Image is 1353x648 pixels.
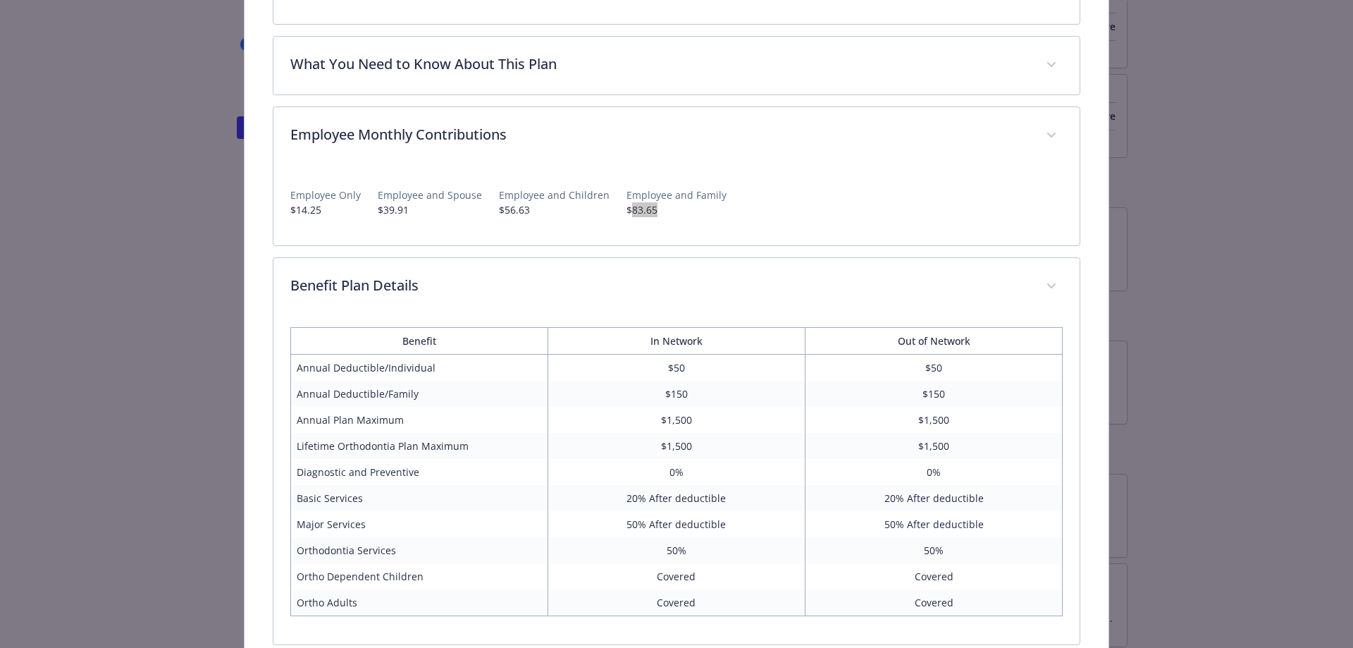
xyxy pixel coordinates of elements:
[499,202,610,217] p: $56.63
[548,511,805,537] td: 50% After deductible
[805,563,1063,589] td: Covered
[548,355,805,381] td: $50
[805,589,1063,616] td: Covered
[805,511,1063,537] td: 50% After deductible
[548,563,805,589] td: Covered
[273,316,1080,644] div: Benefit Plan Details
[548,328,805,355] th: In Network
[290,188,361,202] p: Employee Only
[290,328,548,355] th: Benefit
[290,355,548,381] td: Annual Deductible/Individual
[290,511,548,537] td: Major Services
[290,124,1030,145] p: Employee Monthly Contributions
[548,589,805,616] td: Covered
[805,485,1063,511] td: 20% After deductible
[378,202,482,217] p: $39.91
[499,188,610,202] p: Employee and Children
[290,381,548,407] td: Annual Deductible/Family
[548,537,805,563] td: 50%
[548,381,805,407] td: $150
[273,258,1080,316] div: Benefit Plan Details
[548,485,805,511] td: 20% After deductible
[290,202,361,217] p: $14.25
[290,407,548,433] td: Annual Plan Maximum
[290,537,548,563] td: Orthodontia Services
[626,188,727,202] p: Employee and Family
[273,37,1080,94] div: What You Need to Know About This Plan
[290,459,548,485] td: Diagnostic and Preventive
[548,459,805,485] td: 0%
[290,589,548,616] td: Ortho Adults
[378,188,482,202] p: Employee and Spouse
[273,165,1080,245] div: Employee Monthly Contributions
[548,407,805,433] td: $1,500
[805,537,1063,563] td: 50%
[273,107,1080,165] div: Employee Monthly Contributions
[805,433,1063,459] td: $1,500
[626,202,727,217] p: $83.65
[290,433,548,459] td: Lifetime Orthodontia Plan Maximum
[805,328,1063,355] th: Out of Network
[290,563,548,589] td: Ortho Dependent Children
[805,407,1063,433] td: $1,500
[548,433,805,459] td: $1,500
[805,381,1063,407] td: $150
[290,54,1030,75] p: What You Need to Know About This Plan
[805,459,1063,485] td: 0%
[290,275,1030,296] p: Benefit Plan Details
[290,485,548,511] td: Basic Services
[805,355,1063,381] td: $50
